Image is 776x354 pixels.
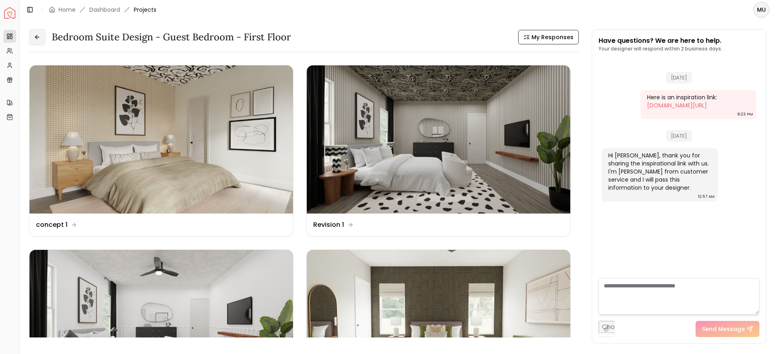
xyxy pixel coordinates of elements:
a: [DOMAIN_NAME][URL] [647,101,707,109]
p: Your designer will respond within 2 business days. [599,46,722,52]
span: [DATE] [666,130,692,142]
div: 8:23 PM [737,110,753,118]
nav: breadcrumb [49,6,156,14]
img: concept 1 [30,65,293,214]
div: Hi [PERSON_NAME], thank you for sharing the inspirational link with us. I'm [PERSON_NAME] from cu... [608,151,710,192]
a: Dashboard [89,6,120,14]
span: MU [754,2,769,17]
img: Spacejoy Logo [4,7,15,19]
dd: concept 1 [36,220,67,230]
div: Here is an inspiration link: [647,93,749,109]
button: MU [753,2,770,18]
a: Home [59,6,76,14]
a: Spacejoy [4,7,15,19]
span: My Responses [531,33,574,41]
div: 12:57 AM [698,193,715,201]
dd: Revision 1 [313,220,344,230]
img: Revision 1 [307,65,570,214]
span: [DATE] [666,72,692,84]
p: Have questions? We are here to help. [599,36,722,46]
a: Revision 1Revision 1 [306,65,571,237]
span: Projects [134,6,156,14]
h3: Bedroom Suite design - Guest Bedroom - First Floor [52,31,291,44]
button: My Responses [518,30,579,44]
a: concept 1concept 1 [29,65,293,237]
